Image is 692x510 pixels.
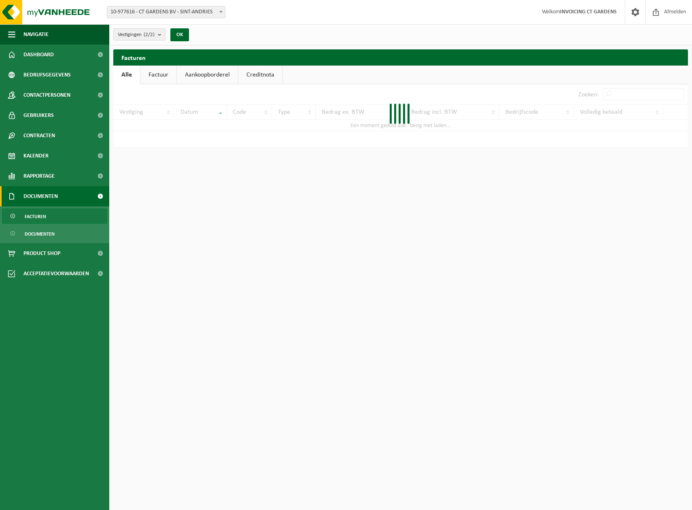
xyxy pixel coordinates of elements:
a: Factuur [140,66,176,84]
span: Contracten [23,125,55,146]
span: Product Shop [23,243,60,263]
span: Navigatie [23,24,49,45]
a: Facturen [2,208,107,224]
span: Dashboard [23,45,54,65]
count: (2/2) [144,32,155,37]
span: Rapportage [23,166,55,186]
a: Aankoopborderel [177,66,238,84]
a: Documenten [2,226,107,241]
span: Vestigingen [118,29,155,41]
span: Contactpersonen [23,85,70,105]
span: Acceptatievoorwaarden [23,263,89,284]
span: Gebruikers [23,105,54,125]
span: Documenten [25,226,55,242]
h2: Facturen [113,49,154,65]
a: Creditnota [238,66,282,84]
button: OK [170,28,189,41]
span: Bedrijfsgegevens [23,65,71,85]
a: Alle [113,66,140,84]
span: Facturen [25,209,46,224]
strong: INVOICING CT GARDENS [560,9,617,15]
button: Vestigingen(2/2) [113,28,166,40]
span: Kalender [23,146,49,166]
span: Documenten [23,186,58,206]
span: 10-977616 - CT GARDENS BV - SINT-ANDRIES [107,6,225,18]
